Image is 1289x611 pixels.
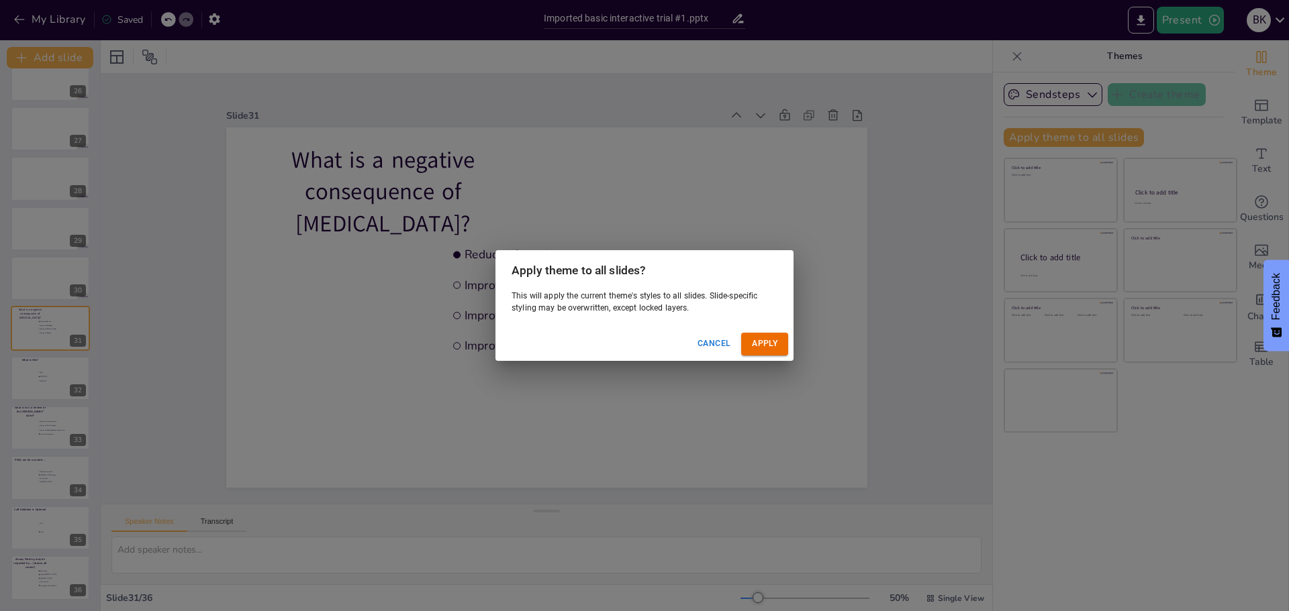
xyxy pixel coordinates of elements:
button: Cancel [692,333,736,355]
h2: Apply theme to all slides? [495,250,794,290]
button: Feedback - Show survey [1263,260,1289,351]
span: Feedback [1270,273,1282,320]
p: This will apply the current theme's styles to all slides. Slide-specific styling may be overwritt... [512,290,777,314]
button: Apply [741,333,788,355]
